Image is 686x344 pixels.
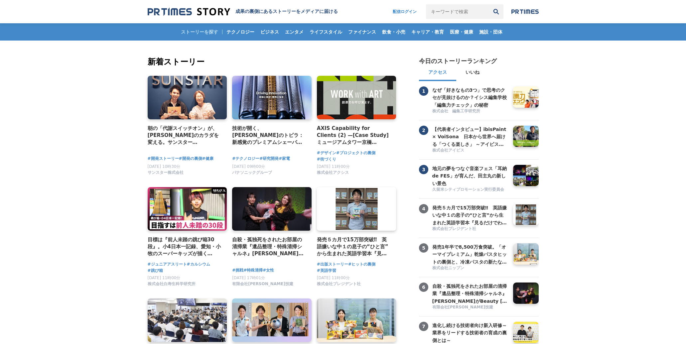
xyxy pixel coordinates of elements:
[317,164,350,169] span: [DATE] 11時00分
[232,172,272,176] a: パナソニックグループ
[348,261,375,268] a: #ヒットの裏側
[148,276,181,280] span: [DATE] 11時00分
[317,236,391,258] a: 発売５カ月で15万部突破‼ 英語嫌いな中１の息子の“ひと言”から生まれた英語学習本『見るだけでわかる‼ 英語ピクト図鑑』異例ヒットの要因
[409,23,447,41] a: キャリア・教育
[259,156,279,162] a: #研究開発
[148,156,179,162] a: #開発ストーリー
[432,165,508,187] h3: 地元の夢をつなぐ音楽フェス「耳納 de FES」が育んだ、田主丸の新しい景色
[148,268,163,274] a: #跳び箱
[419,126,428,135] span: 2
[148,170,184,175] span: サンスター株式会社
[419,322,428,331] span: 7
[432,265,464,271] span: 株式会社ニップン
[432,126,508,147] a: 【代表者インタビュー】ibisPaint × VoiSona 日本から世界へ届ける「つくる楽しさ」 ～アイビスがテクノスピーチと挑戦する、新しい創作文化の形成～
[432,187,504,192] span: 久留米シティプロモーション実行委員会
[148,261,187,268] span: #ジュニアアスリート
[148,125,222,146] a: 朝の「代謝スイッチオン」が、[PERSON_NAME]のカラダを変える。サンスター「[GEOGRAPHIC_DATA]」から生まれた、新しい健康飲料の開発舞台裏
[432,226,508,232] a: 株式会社プレジデント社
[419,243,428,253] span: 5
[489,4,503,19] button: 検索
[243,267,263,274] a: #特殊清掃
[432,283,508,305] h3: 自殺・孤独死をされたお部屋の清掃業『遺品整理・特殊清掃シャルネ』[PERSON_NAME]がBeauty [GEOGRAPHIC_DATA][PERSON_NAME][GEOGRAPHIC_DA...
[232,125,306,146] a: 技術が開く、[PERSON_NAME]のトビラ：新感覚のプレミアムシェーバー「ラムダッシュ パームイン」
[419,283,428,292] span: 6
[432,283,508,304] a: 自殺・孤独死をされたお部屋の清掃業『遺品整理・特殊清掃シャルネ』[PERSON_NAME]がBeauty [GEOGRAPHIC_DATA][PERSON_NAME][GEOGRAPHIC_DA...
[317,172,349,176] a: 株式会社アクシス
[148,281,196,287] span: 株式会社白寿生科学研究所
[317,170,349,175] span: 株式会社アクシス
[432,108,480,114] span: 株式会社 編集工学研究所
[419,165,428,174] span: 3
[187,261,210,268] a: #カルシウム
[419,65,456,81] button: アクセス
[432,322,508,344] h3: 進化し続ける技術者向け新入研修～業界をリードする技術者の育成の裏側とは～
[432,86,508,109] h3: なぜ「好きなもの3つ」で思考のクセが見抜けるのか？イシス編集学校「編集力チェック」の秘密
[447,29,476,35] span: 医療・健康
[432,304,508,311] a: 有限会社[PERSON_NAME]技建
[307,23,345,41] a: ライフスタイル
[432,243,508,265] a: 発売1年半で8,500万食突破。「オーマイプレミアム」乾燥パスタヒットの裏側と、冷凍パスタの新たな挑戦。徹底的な消費者起点で「おいしさ」を追求するニップンの歩み
[148,172,184,176] a: サンスター株式会社
[258,29,282,35] span: ビジネス
[148,56,398,68] h2: 新着ストーリー
[282,23,306,41] a: エンタメ
[477,29,505,35] span: 施設・団体
[232,164,265,169] span: [DATE] 09時00分
[345,29,379,35] span: ファイナンス
[317,276,350,280] span: [DATE] 11時00分
[432,204,508,226] h3: 発売５カ月で15万部突破‼ 英語嫌いな中１の息子の“ひと言”から生まれた英語学習本『見るだけでわかる‼ 英語ピクト図鑑』異例ヒットの要因
[232,236,306,258] a: 自殺・孤独死をされたお部屋の清掃業『遺品整理・特殊清掃シャルネ』[PERSON_NAME]がBeauty [GEOGRAPHIC_DATA][PERSON_NAME][GEOGRAPHIC_DA...
[224,29,257,35] span: テクノロジー
[148,164,181,169] span: [DATE] 10時30分
[426,4,489,19] input: キーワードで検索
[511,9,539,14] a: prtimes
[232,281,293,287] span: 有限会社[PERSON_NAME]技建
[202,156,213,162] a: #健康
[419,204,428,213] span: 4
[258,23,282,41] a: ビジネス
[148,7,230,16] img: 成果の裏側にあるストーリーをメディアに届ける
[336,150,375,156] a: #プロジェクトの裏側
[232,156,259,162] a: #テクノロジー
[148,236,222,258] h4: 目標は『前人未踏の跳び箱30段』。小4日本一記録、愛知・小牧のスーパーキッズが描く[PERSON_NAME]とは？
[317,261,348,268] a: #出版ストーリー
[432,226,476,232] span: 株式会社プレジデント社
[317,150,336,156] span: #デザイン
[279,156,290,162] span: #家電
[432,304,493,310] span: 有限会社[PERSON_NAME]技建
[379,29,408,35] span: 飲食・小売
[317,268,336,274] a: #英語学習
[432,148,508,154] a: 株式会社アイビス
[263,267,274,274] a: #女性
[409,29,447,35] span: キャリア・教育
[317,283,361,288] a: 株式会社プレジデント社
[432,187,508,193] a: 久留米シティプロモーション実行委員会
[386,4,423,19] a: 配信ログイン
[419,57,497,65] h2: 今日のストーリーランキング
[232,267,243,274] span: #挑戦
[432,243,508,266] h3: 発売1年半で8,500万食突破。「オーマイプレミアム」乾燥パスタヒットの裏側と、冷凍パスタの新たな挑戦。徹底的な消費者起点で「おいしさ」を追求するニップンの歩み
[232,170,272,175] span: パナソニックグループ
[317,156,336,163] span: #街づくり
[345,23,379,41] a: ファイナンス
[232,283,293,288] a: 有限会社[PERSON_NAME]技建
[224,23,257,41] a: テクノロジー
[282,29,306,35] span: エンタメ
[432,265,508,272] a: 株式会社ニップン
[317,125,391,146] h4: AXIS Capability for Clients (2) —[Case Study] ミュージアムタワー京橋 「WORK with ART」
[235,9,338,15] h1: 成果の裏側にあるストーリーをメディアに届ける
